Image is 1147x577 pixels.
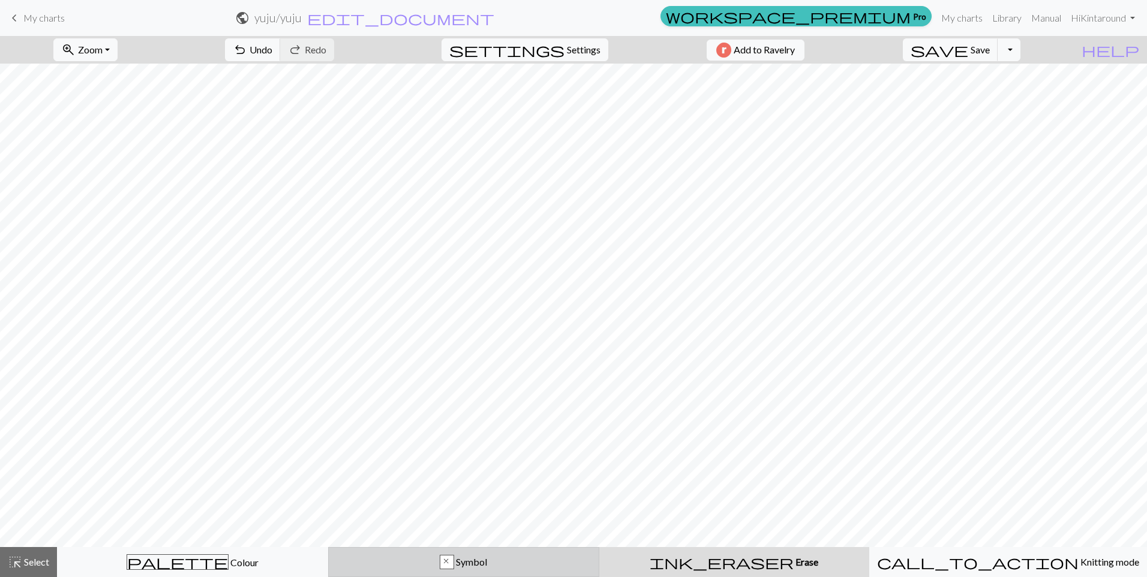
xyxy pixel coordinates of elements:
[250,44,272,55] span: Undo
[707,40,804,61] button: Add to Ravelry
[877,554,1079,570] span: call_to_action
[454,556,487,567] span: Symbol
[599,547,869,577] button: Erase
[449,41,565,58] span: settings
[57,547,328,577] button: Colour
[229,557,259,568] span: Colour
[734,43,795,58] span: Add to Ravelry
[225,38,281,61] button: Undo
[936,6,987,30] a: My charts
[233,41,247,58] span: undo
[328,547,599,577] button: x Symbol
[22,556,49,567] span: Select
[869,547,1147,577] button: Knitting mode
[440,555,454,570] div: x
[8,554,22,570] span: highlight_alt
[78,44,103,55] span: Zoom
[53,38,118,61] button: Zoom
[1066,6,1140,30] a: HiKintaround
[1082,41,1139,58] span: help
[442,38,608,61] button: SettingsSettings
[567,43,600,57] span: Settings
[1079,556,1139,567] span: Knitting mode
[254,11,302,25] h2: yuju / yuju
[716,43,731,58] img: Ravelry
[61,41,76,58] span: zoom_in
[660,6,932,26] a: Pro
[7,10,22,26] span: keyboard_arrow_left
[7,8,65,28] a: My charts
[650,554,794,570] span: ink_eraser
[1026,6,1066,30] a: Manual
[23,12,65,23] span: My charts
[449,43,565,57] i: Settings
[666,8,911,25] span: workspace_premium
[911,41,968,58] span: save
[235,10,250,26] span: public
[127,554,228,570] span: palette
[987,6,1026,30] a: Library
[903,38,998,61] button: Save
[971,44,990,55] span: Save
[794,556,818,567] span: Erase
[307,10,494,26] span: edit_document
